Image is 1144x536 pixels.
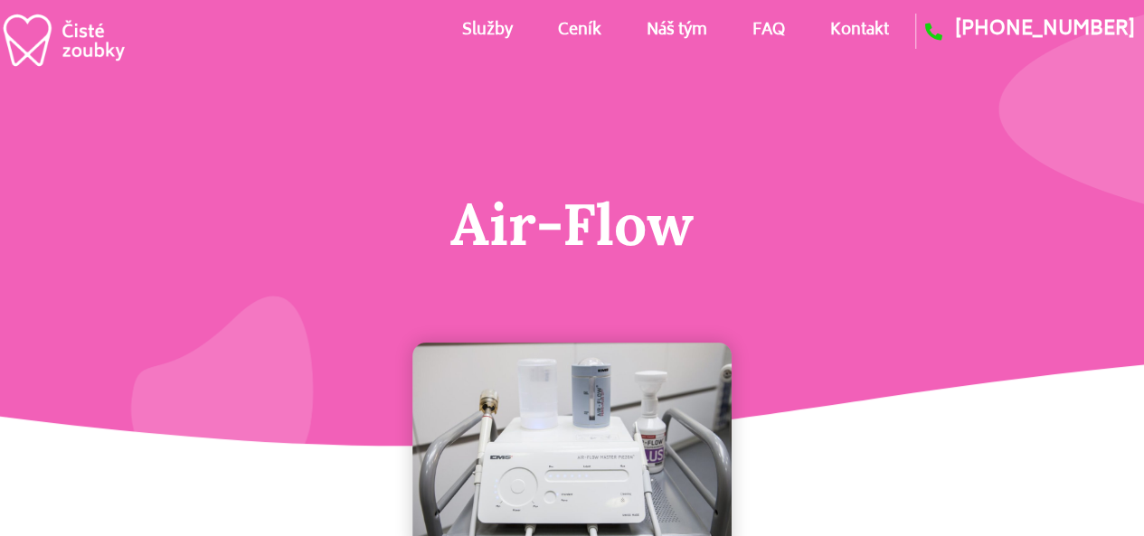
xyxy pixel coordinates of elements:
span: [PHONE_NUMBER] [942,14,1135,49]
h1: Air-Flow [279,190,866,259]
a: [PHONE_NUMBER] [916,14,1135,49]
